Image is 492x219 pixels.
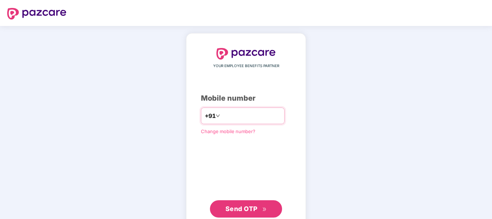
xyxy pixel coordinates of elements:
span: YOUR EMPLOYEE BENEFITS PARTNER [213,63,279,69]
span: +91 [205,111,216,121]
span: down [216,114,220,118]
button: Send OTPdouble-right [210,200,282,218]
a: Change mobile number? [201,128,255,134]
img: logo [216,48,276,60]
span: Send OTP [225,205,258,213]
img: logo [7,8,66,19]
span: double-right [262,207,267,212]
div: Mobile number [201,93,291,104]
